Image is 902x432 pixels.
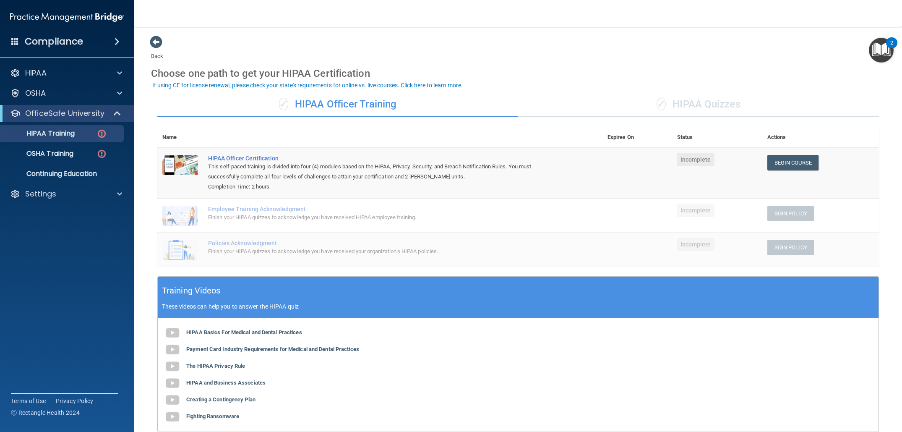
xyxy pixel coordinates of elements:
[56,397,94,405] a: Privacy Policy
[96,149,107,159] img: danger-circle.6113f641.png
[890,43,893,54] div: 2
[767,240,814,255] button: Sign Policy
[208,155,560,162] a: HIPAA Officer Certification
[162,303,874,310] p: These videos can help you to answer the HIPAA quiz
[10,88,122,98] a: OSHA
[25,189,56,199] p: Settings
[164,358,181,375] img: gray_youtube_icon.38fcd6cc.png
[10,108,122,118] a: OfficeSafe University
[10,68,122,78] a: HIPAA
[869,38,894,63] button: Open Resource Center, 2 new notifications
[25,88,46,98] p: OSHA
[186,346,359,352] b: Payment Card Industry Requirements for Medical and Dental Practices
[672,127,762,148] th: Status
[25,68,47,78] p: HIPAA
[5,170,120,178] p: Continuing Education
[757,372,892,406] iframe: Drift Widget Chat Controller
[164,325,181,341] img: gray_youtube_icon.38fcd6cc.png
[10,9,124,26] img: PMB logo
[186,380,266,386] b: HIPAA and Business Associates
[5,129,75,138] p: HIPAA Training
[208,206,560,212] div: Employee Training Acknowledgment
[11,397,46,405] a: Terms of Use
[157,127,203,148] th: Name
[677,238,714,251] span: Incomplete
[208,162,560,182] div: This self-paced training is divided into four (4) modules based on the HIPAA, Privacy, Security, ...
[164,392,181,408] img: gray_youtube_icon.38fcd6cc.png
[152,82,463,88] div: If using CE for license renewal, please check your state's requirements for online vs. live cours...
[186,363,245,369] b: The HIPAA Privacy Rule
[208,246,560,257] div: Finish your HIPAA quizzes to acknowledge you have received your organization’s HIPAA policies.
[157,92,518,117] div: HIPAA Officer Training
[96,128,107,139] img: danger-circle.6113f641.png
[151,81,464,89] button: If using CE for license renewal, please check your state's requirements for online vs. live cours...
[602,127,672,148] th: Expires On
[164,375,181,392] img: gray_youtube_icon.38fcd6cc.png
[186,329,302,335] b: HIPAA Basics For Medical and Dental Practices
[208,240,560,246] div: Policies Acknowledgment
[151,43,163,59] a: Back
[657,98,666,110] span: ✓
[208,182,560,192] div: Completion Time: 2 hours
[164,341,181,358] img: gray_youtube_icon.38fcd6cc.png
[164,408,181,425] img: gray_youtube_icon.38fcd6cc.png
[25,36,83,47] h4: Compliance
[208,212,560,223] div: Finish your HIPAA quizzes to acknowledge you have received HIPAA employee training.
[518,92,879,117] div: HIPAA Quizzes
[767,155,819,170] a: Begin Course
[186,396,255,403] b: Creating a Contingency Plan
[162,283,221,298] h5: Training Videos
[11,408,80,417] span: Ⓒ Rectangle Health 2024
[25,108,104,118] p: OfficeSafe University
[279,98,288,110] span: ✓
[10,189,122,199] a: Settings
[767,206,814,221] button: Sign Policy
[677,204,714,217] span: Incomplete
[186,413,239,419] b: Fighting Ransomware
[677,153,714,166] span: Incomplete
[151,61,885,86] div: Choose one path to get your HIPAA Certification
[762,127,879,148] th: Actions
[5,149,73,158] p: OSHA Training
